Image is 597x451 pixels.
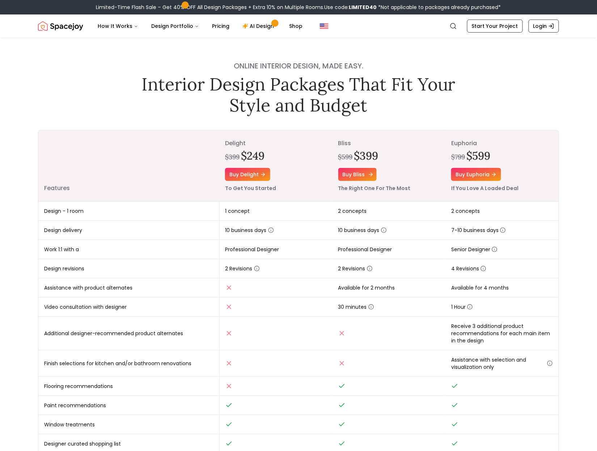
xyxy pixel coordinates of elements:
[451,168,501,181] a: Buy euphoria
[354,149,378,162] h2: $399
[225,246,279,253] span: Professional Designer
[136,61,461,71] h4: Online interior design, made easy.
[445,278,559,298] td: Available for 4 months
[38,19,83,33] a: Spacejoy
[467,20,523,33] a: Start Your Project
[320,22,329,30] img: United States
[338,227,387,234] span: 10 business days
[338,168,377,181] a: Buy bliss
[145,19,205,33] button: Design Portfolio
[338,152,353,162] div: $599
[38,396,219,415] td: Paint recommendations
[451,185,518,192] small: If You Love A Loaded Deal
[338,139,440,148] p: bliss
[225,139,327,148] p: delight
[206,19,235,33] a: Pricing
[338,207,367,215] span: 2 concepts
[38,259,219,278] td: Design revisions
[38,221,219,240] td: Design delivery
[136,74,461,115] h1: Interior Design Packages That Fit Your Style and Budget
[338,303,374,311] span: 30 minutes
[451,265,486,272] span: 4 Revisions
[324,4,377,11] span: Use code:
[451,139,553,148] p: euphoria
[466,149,490,162] h2: $599
[241,149,264,162] h2: $249
[451,152,465,162] div: $799
[38,240,219,259] td: Work 1:1 with a
[445,317,559,350] td: Receive 3 additional product recommendations for each main item in the design
[338,185,411,192] small: The Right One For The Most
[451,356,553,371] span: Assistance with selection and visualization only
[38,298,219,317] td: Video consultation with designer
[349,4,377,11] b: LIMITED40
[38,14,559,38] nav: Global
[38,415,219,434] td: Window treatments
[451,207,480,215] span: 2 concepts
[283,19,308,33] a: Shop
[225,265,260,272] span: 2 Revisions
[38,317,219,350] td: Additional designer-recommended product alternates
[225,152,240,162] div: $399
[38,19,83,33] img: Spacejoy Logo
[92,19,308,33] nav: Main
[451,227,506,234] span: 7-10 business days
[225,227,274,234] span: 10 business days
[237,19,282,33] a: AI Design
[338,265,373,272] span: 2 Revisions
[96,4,501,11] div: Limited-Time Flash Sale – Get 40% OFF All Design Packages + Extra 10% on Multiple Rooms.
[451,303,473,311] span: 1 Hour
[38,130,219,202] th: Features
[451,246,497,253] span: Senior Designer
[377,4,501,11] span: *Not applicable to packages already purchased*
[338,246,392,253] span: Professional Designer
[38,377,219,396] td: Flooring recommendations
[38,278,219,298] td: Assistance with product alternates
[225,168,270,181] a: Buy delight
[38,202,219,221] td: Design - 1 room
[38,350,219,377] td: Finish selections for kitchen and/or bathroom renovations
[225,207,250,215] span: 1 concept
[529,20,559,33] a: Login
[92,19,144,33] button: How It Works
[225,185,276,192] small: To Get You Started
[333,278,446,298] td: Available for 2 months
